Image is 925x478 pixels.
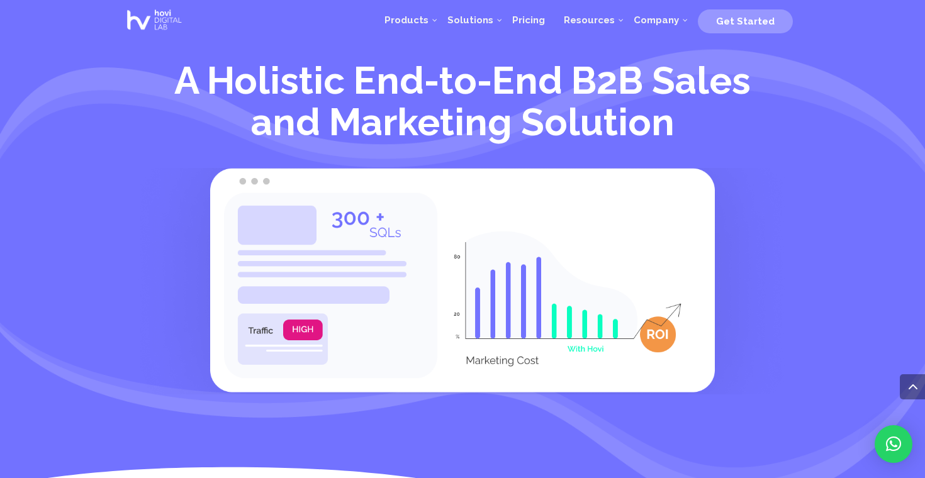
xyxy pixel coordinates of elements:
span: Pricing [512,14,545,26]
span: Solutions [447,14,493,26]
a: Solutions [438,1,503,39]
span: Company [634,14,679,26]
a: Company [624,1,688,39]
a: Resources [554,1,624,39]
span: Get Started [716,16,775,27]
a: Get Started [698,11,793,30]
a: Pricing [503,1,554,39]
a: Products [375,1,438,39]
span: A Holistic End-to-End B2B Sales and Marketing Solution [174,58,751,144]
span: Products [384,14,429,26]
span: Resources [564,14,615,26]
